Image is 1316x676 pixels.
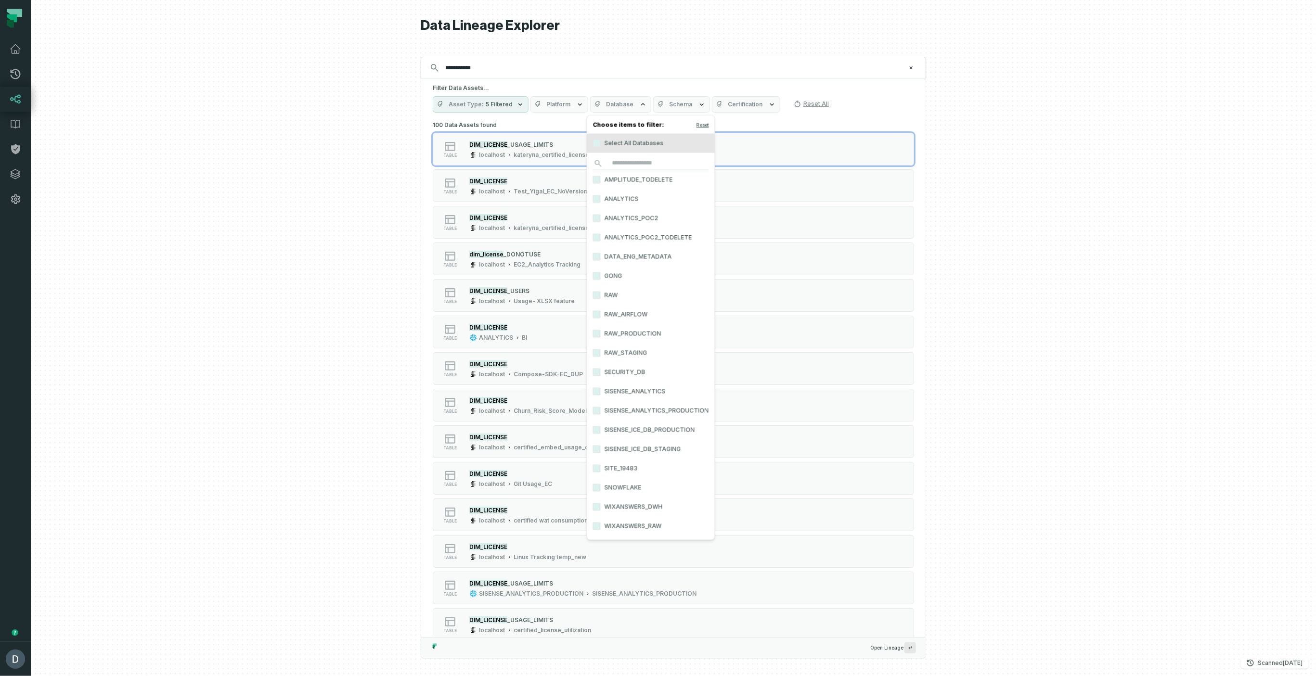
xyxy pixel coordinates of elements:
div: Tooltip anchor [11,628,19,637]
button: Schema [653,96,710,113]
label: SITE_19483 [587,459,715,478]
mark: DIM_LICENSE [469,470,507,477]
button: Scanned[DATE] 4:01:53 PM [1241,657,1309,669]
span: table [443,299,457,304]
button: RAW [593,292,601,299]
button: tablelocalhostGit Usage_EC [433,462,914,495]
button: SECURITY_DB [593,369,601,376]
label: SNOWFLAKE [587,478,715,497]
label: SISENSE_ICE_DB_PRODUCTION [587,421,715,440]
span: Asset Type [449,101,484,108]
mark: DIM_LICENSE [469,507,507,514]
button: tablelocalhostEC2_Analytics Tracking [433,242,914,275]
button: Clear search query [906,63,916,73]
label: SISENSE_ICE_DB_STAGING [587,440,715,459]
button: SISENSE_ANALYTICS_PRODUCTION [593,407,601,415]
button: SNOWFLAKE [593,484,601,492]
mark: DIM_LICENSE [469,397,507,404]
label: RAW_PRODUCTION [587,324,715,344]
span: table [443,555,457,560]
mark: DIM_LICENSE [469,580,507,587]
button: Certification [712,96,780,113]
mark: DIM_LICENSE [469,616,507,624]
div: EC2_Analytics Tracking [514,261,581,268]
mark: dim_license [469,251,503,258]
span: table [443,628,457,633]
span: _USAGE_LIMITS [507,616,553,624]
div: localhost [479,553,505,561]
div: ANALYTICS [479,334,513,342]
mark: DIM_LICENSE [469,360,507,368]
div: localhost [479,444,505,451]
button: Asset Type5 Filtered [433,96,529,113]
button: tablelocalhostUsage- XLSX feature [433,279,914,312]
div: BI [522,334,527,342]
span: _USERS [507,287,529,294]
div: Churn_Risk_Score_Model_DRAFT [514,407,610,415]
span: table [443,409,457,414]
button: tablelocalhostkateryna_certified_license_utilization - bentzi (1) [433,133,914,166]
mark: DIM_LICENSE [469,141,507,148]
button: tablelocalhostLinux Tracking temp_new [433,535,914,568]
mark: DIM_LICENSE [469,324,507,331]
button: SISENSE_ANALYTICS [593,388,601,395]
button: Reset All [790,96,833,112]
button: RAW_PRODUCTION [593,330,601,338]
span: Schema [669,101,692,108]
span: table [443,336,457,341]
label: AMPLITUDE_TODELETE [587,170,715,190]
label: DATA_ENG_METADATA [587,247,715,267]
button: Reset [697,121,709,129]
div: localhost [479,370,505,378]
button: RAW_AIRFLOW [593,311,601,319]
label: WIXANSWERS_RAW [587,517,715,536]
div: Test_Yigal_EC_NoVersion_certified_FinishQuery [514,188,651,195]
span: table [443,263,457,268]
button: tablelocalhostcertified_embed_usage_datamart [433,425,914,458]
button: DATA_ENG_METADATA [593,253,601,261]
label: RAW [587,286,715,305]
mark: DIM_LICENSE [469,434,507,441]
button: tablelocalhostkateryna_certified_license_utilization - bentzi (1) [433,206,914,239]
mark: DIM_LICENSE [469,178,507,185]
button: Platform [530,96,588,113]
button: ANALYTICS_POC2 [593,215,601,222]
div: SISENSE_ANALYTICS_PRODUCTION [592,590,697,598]
button: SITE_19483 [593,465,601,472]
button: SISENSE_ICE_DB_STAGING [593,446,601,453]
button: tablelocalhostcertified_license_utilization [433,608,914,641]
div: Usage- XLSX feature [514,297,575,305]
button: tablelocalhostChurn_Risk_Score_Model_DRAFT [433,389,914,421]
label: ANALYTICS_POC2 [587,209,715,228]
h5: Filter Data Assets... [433,84,914,92]
label: ANALYTICS_POC2_TODELETE [587,228,715,247]
div: certified_license_utilization [514,626,591,634]
button: tablelocalhostTest_Yigal_EC_NoVersion_certified_FinishQuery [433,169,914,202]
button: tableANALYTICSBI [433,316,914,348]
div: localhost [479,261,505,268]
img: avatar of Daniel Lahyani [6,650,25,669]
button: ANALYTICS_POC2_TODELETE [593,234,601,242]
div: localhost [479,188,505,195]
label: SISENSE_ANALYTICS_PRODUCTION [587,401,715,421]
div: kateryna_certified_license_utilization - bentzi (1) [514,151,651,159]
div: localhost [479,626,505,634]
div: Suggestions [421,118,926,637]
h1: Data Lineage Explorer [421,17,926,34]
button: Select All Databases [593,140,601,147]
span: table [443,446,457,450]
label: SECURITY_DB [587,363,715,382]
button: AMPLITUDE_TODELETE [593,176,601,184]
label: RAW_STAGING [587,344,715,363]
mark: DIM_LICENSE [469,543,507,550]
mark: DIM_LICENSE [469,287,507,294]
label: SISENSE_ANALYTICS [587,382,715,401]
label: RAW_AIRFLOW [587,305,715,324]
p: Scanned [1258,658,1303,668]
span: _USAGE_LIMITS [507,580,553,587]
div: localhost [479,407,505,415]
label: WIXANSWERS_DWH [587,497,715,517]
div: certified wat consumption [514,517,588,524]
span: table [443,226,457,231]
label: Select All Databases [587,134,715,153]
